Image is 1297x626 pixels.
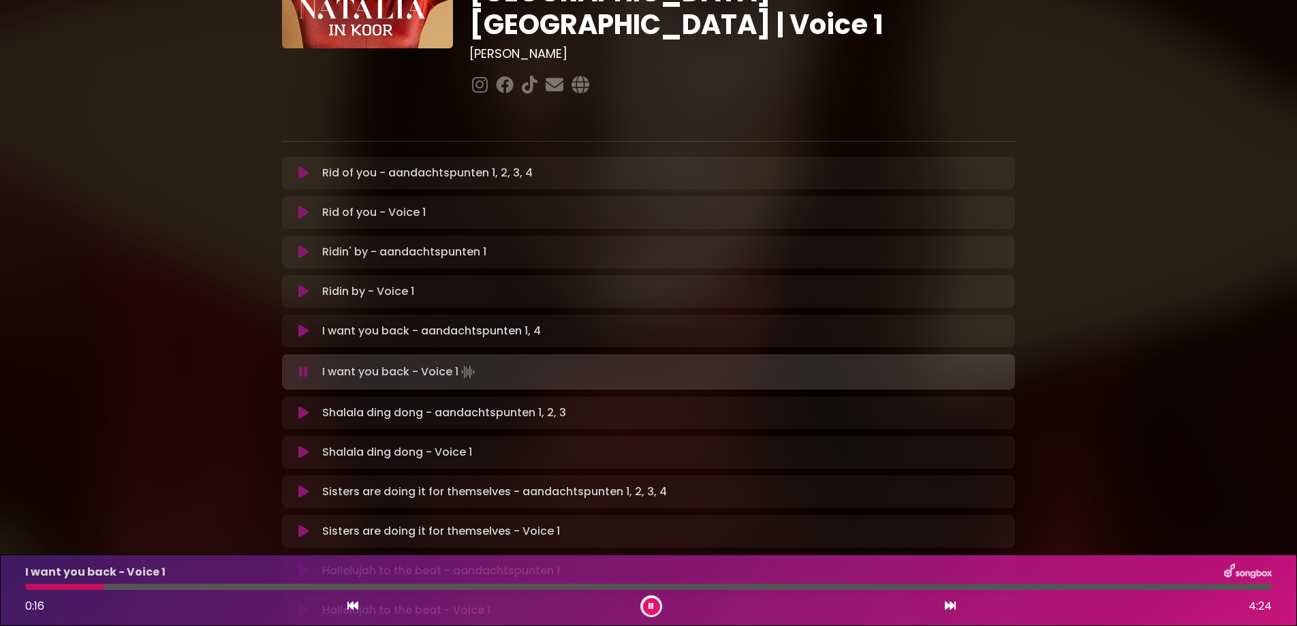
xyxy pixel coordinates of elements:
[322,165,533,181] p: Rid of you - aandachtspunten 1, 2, 3, 4
[458,362,478,381] img: waveform4.gif
[322,323,541,339] p: I want you back - aandachtspunten 1, 4
[322,484,667,500] p: Sisters are doing it for themselves - aandachtspunten 1, 2, 3, 4
[322,523,560,539] p: Sisters are doing it for themselves - Voice 1
[1224,563,1272,581] img: songbox-logo-white.png
[322,283,414,300] p: Ridin by - Voice 1
[1249,598,1272,614] span: 4:24
[322,244,486,260] p: Ridin' by - aandachtspunten 1
[322,444,472,460] p: Shalala ding dong - Voice 1
[322,204,426,221] p: Rid of you - Voice 1
[469,46,1015,61] h3: [PERSON_NAME]
[25,598,44,614] span: 0:16
[322,362,478,381] p: I want you back - Voice 1
[25,564,166,580] p: I want you back - Voice 1
[322,405,566,421] p: Shalala ding dong - aandachtspunten 1, 2, 3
